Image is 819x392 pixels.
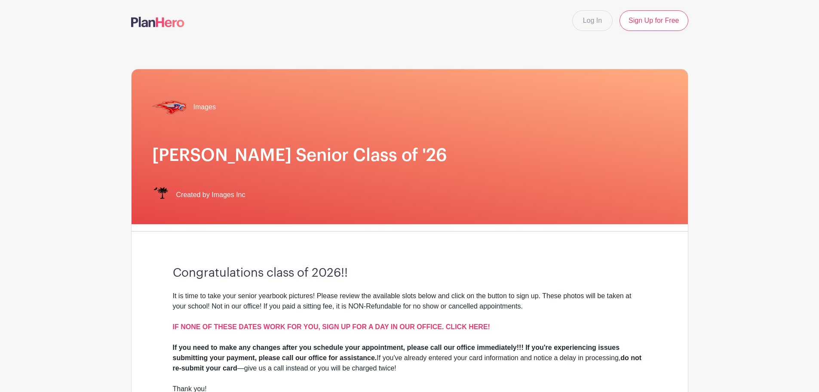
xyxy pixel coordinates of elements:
[131,17,184,27] img: logo-507f7623f17ff9eddc593b1ce0a138ce2505c220e1c5a4e2b4648c50719b7d32.svg
[176,190,245,200] span: Created by Images Inc
[152,186,169,204] img: IMAGES%20logo%20transparenT%20PNG%20s.png
[152,145,667,166] h1: [PERSON_NAME] Senior Class of '26
[173,291,647,322] div: It is time to take your senior yearbook pictures! Please review the available slots below and cli...
[152,90,187,124] img: hammond%20transp.%20(1).png
[193,102,216,112] span: Images
[572,10,613,31] a: Log In
[173,343,647,373] div: If you've already entered your card information and notice a delay in processing, —give us a call...
[620,10,688,31] a: Sign Up for Free
[173,354,642,372] strong: do not re-submit your card
[173,344,620,361] strong: If you need to make any changes after you schedule your appointment, please call our office immed...
[173,323,490,330] a: IF NONE OF THESE DATES WORK FOR YOU, SIGN UP FOR A DAY IN OUR OFFICE. CLICK HERE!
[173,266,647,281] h3: Congratulations class of 2026!!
